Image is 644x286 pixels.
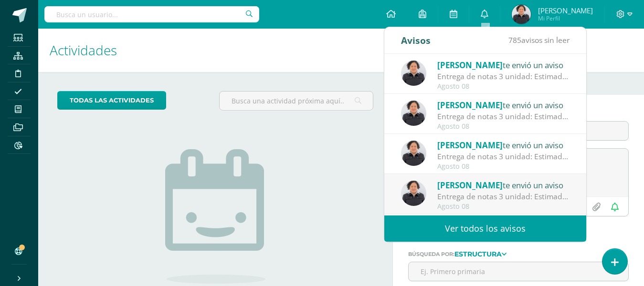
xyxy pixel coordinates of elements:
[437,139,570,151] div: te envió un aviso
[50,29,381,72] h1: Actividades
[401,61,426,86] img: af13c187359f7083575757c8f4a3b81d.png
[437,59,570,71] div: te envió un aviso
[165,149,265,284] img: no_activities.png
[437,71,570,82] div: Entrega de notas 3 unidad: Estimados padres de familia, adjuntamos circular informativa sobre las...
[454,250,502,258] strong: Estructura
[437,99,570,111] div: te envió un aviso
[508,35,521,45] span: 785
[401,181,426,206] img: af13c187359f7083575757c8f4a3b81d.png
[437,179,570,191] div: te envió un aviso
[437,191,570,202] div: Entrega de notas 3 unidad: Estimados padres de familia, adjuntamos circular informativa sobre las...
[401,141,426,166] img: af13c187359f7083575757c8f4a3b81d.png
[437,151,570,162] div: Entrega de notas 3 unidad: Estimados padres de familia, adjuntamos circular informativa sobre las...
[512,5,531,24] img: b320ebaa10fb9956e46def06075f75a2.png
[408,251,454,257] span: Búsqueda por:
[410,35,435,47] span: Avisos
[437,203,570,211] div: Agosto 08
[437,82,570,91] div: Agosto 08
[538,14,593,22] span: Mi Perfil
[437,111,570,122] div: Entrega de notas 3 unidad: Estimados padres de familia, adjuntamos circular informativa sobre las...
[437,180,503,191] span: [PERSON_NAME]
[538,6,593,15] span: [PERSON_NAME]
[437,100,503,111] span: [PERSON_NAME]
[437,123,570,131] div: Agosto 08
[409,262,628,281] input: Ej. Primero primaria
[437,163,570,171] div: Agosto 08
[384,215,586,242] a: Ver todos los avisos
[508,35,570,45] span: avisos sin leer
[44,6,259,22] input: Busca un usuario...
[57,91,166,110] a: todas las Actividades
[220,92,373,110] input: Busca una actividad próxima aquí...
[437,140,503,151] span: [PERSON_NAME]
[437,60,503,71] span: [PERSON_NAME]
[454,250,507,257] a: Estructura
[401,101,426,126] img: af13c187359f7083575757c8f4a3b81d.png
